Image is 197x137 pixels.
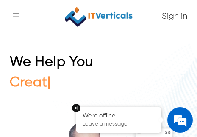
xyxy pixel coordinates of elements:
span: Creat [10,76,47,89]
img: IT Verticals Inc [65,4,133,30]
h1: We Help You [10,54,187,74]
div: We're offline [83,112,155,120]
a: Sign in [162,14,187,20]
p: Leave a message [83,121,155,128]
span: Sign in [162,12,187,21]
